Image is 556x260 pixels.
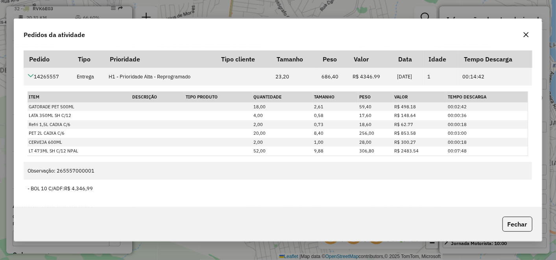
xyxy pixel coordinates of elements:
[393,147,447,156] td: R$ 2483.54
[393,111,447,120] td: R$ 148.64
[104,51,216,68] th: Prioridade
[358,147,393,156] td: 306,80
[64,185,93,192] span: R$ 4.346,99
[393,68,423,85] td: [DATE]
[24,68,72,85] td: 14265557
[317,51,348,68] th: Peso
[393,51,423,68] th: Data
[271,51,317,68] th: Tamanho
[358,129,393,138] td: 256,00
[73,51,105,68] th: Tipo
[447,138,528,147] td: 00:00:18
[313,111,358,120] td: 0,58
[458,68,532,85] td: 00:14:42
[28,167,528,175] div: Observação: 265557000001
[313,102,358,111] td: 2,61
[423,51,459,68] th: Idade
[393,120,447,129] td: R$ 62.77
[423,68,459,85] td: 1
[313,147,358,156] td: 9,88
[317,68,348,85] td: 686,40
[393,102,447,111] td: R$ 498.18
[349,68,393,85] td: R$ 4346.99
[131,92,185,102] th: Descrição
[252,102,313,111] td: 18,00
[349,51,393,68] th: Valor
[447,102,528,111] td: 00:02:42
[28,92,131,102] th: Item
[252,120,313,129] td: 2,00
[28,120,131,129] td: Refri 1,5L CAIXA C/6
[358,120,393,129] td: 18,60
[447,120,528,129] td: 00:00:18
[358,111,393,120] td: 17,60
[252,129,313,138] td: 20,00
[28,111,131,120] td: LATA 350ML SH C/12
[185,92,252,102] th: Tipo Produto
[458,51,532,68] th: Tempo Descarga
[358,92,393,102] th: Peso
[313,138,358,147] td: 1,00
[28,102,131,111] td: GATORADE PET 500ML
[24,30,85,39] span: Pedidos da atividade
[252,92,313,102] th: Quantidade
[393,129,447,138] td: R$ 853.58
[393,138,447,147] td: R$ 300.27
[447,111,528,120] td: 00:00:36
[24,51,72,68] th: Pedido
[252,111,313,120] td: 4,00
[502,217,532,232] button: Fechar
[447,92,528,102] th: Tempo Descarga
[358,138,393,147] td: 28,00
[216,51,271,68] th: Tipo cliente
[393,92,447,102] th: Valor
[271,68,317,85] td: 23,20
[313,120,358,129] td: 0,73
[28,129,131,138] td: PET 2L CAIXA C/6
[447,129,528,138] td: 00:03:00
[28,185,528,192] div: - BOL 10 C/ADF:
[104,68,216,85] td: H1 - Prioridade Alta - Reprogramado
[77,73,94,80] span: Entrega
[313,129,358,138] td: 8,40
[252,147,313,156] td: 52,00
[28,147,131,156] td: LT 473ML SH C/12 NPAL
[358,102,393,111] td: 59,40
[28,138,131,147] td: CERVEJA 600ML
[313,92,358,102] th: Tamanho
[447,147,528,156] td: 00:07:48
[252,138,313,147] td: 2,00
